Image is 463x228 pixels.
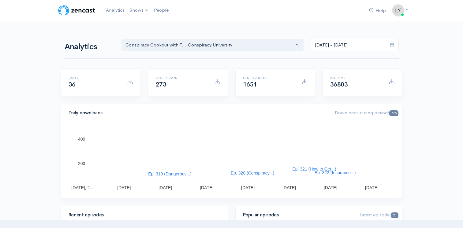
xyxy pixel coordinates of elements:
[243,212,353,218] h4: Popular episodes
[392,4,404,17] img: ...
[323,185,337,190] text: [DATE]
[311,39,386,51] input: analytics date range selector
[292,167,336,171] text: Ep. 321 (How to Get...)
[78,137,85,142] text: 400
[156,76,207,79] h6: Last 7 days
[121,39,304,51] button: Conspiracy Cookout with T..., Conspiracy University
[127,4,151,17] a: Shows
[200,185,213,190] text: [DATE]
[69,76,120,79] h6: [DATE]
[69,81,76,88] span: 36
[391,212,398,218] span: 23
[117,185,131,190] text: [DATE]
[78,161,85,166] text: 200
[330,76,381,79] h6: All time
[151,4,171,17] a: People
[230,171,274,175] text: Ep. 320 (Conspiracy...)
[365,185,378,190] text: [DATE]
[243,81,257,88] span: 1651
[314,170,356,175] text: Ep. 322 (Insurance...)
[330,81,348,88] span: 36883
[241,185,255,190] text: [DATE]
[71,185,94,190] text: [DATE], 2…
[367,4,388,17] a: Help
[69,130,395,191] svg: A chart.
[57,4,96,17] img: ZenCast Logo
[442,207,457,222] iframe: gist-messenger-bubble-iframe
[69,110,328,116] h4: Daily downloads
[335,110,398,116] span: Downloads during period:
[65,42,114,51] h1: Analytics
[156,81,166,88] span: 273
[389,110,398,116] span: 795
[103,4,127,17] a: Analytics
[148,171,192,176] text: Ep. 319 (Dangerous...)
[125,42,294,49] div: Conspiracy Cookout with T... , Conspiracy University
[282,185,296,190] text: [DATE]
[243,76,294,79] h6: Last 30 days
[360,212,398,218] span: Latest episode:
[159,185,172,190] text: [DATE]
[69,212,217,218] h4: Recent episodes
